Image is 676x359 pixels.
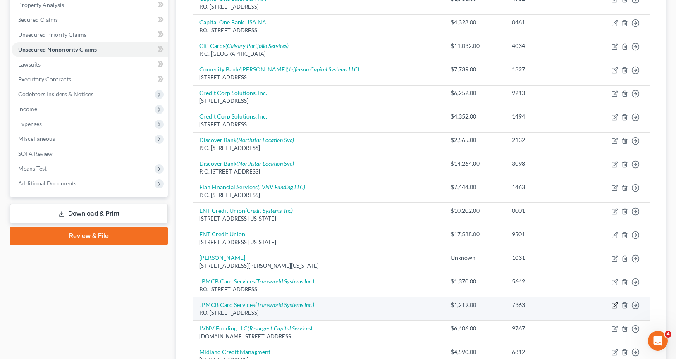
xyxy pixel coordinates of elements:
[18,46,97,53] span: Unsecured Nonpriority Claims
[199,74,438,81] div: [STREET_ADDRESS]
[199,50,438,58] div: P. O. [GEOGRAPHIC_DATA]
[199,254,245,261] a: [PERSON_NAME]
[512,18,578,26] div: 0461
[199,89,267,96] a: Credit Corp Solutions, Inc.
[451,42,499,50] div: $11,032.00
[512,348,578,356] div: 6812
[199,42,289,49] a: Citi Cards(Calvary Portfolio Services)
[199,113,267,120] a: Credit Corp Solutions, Inc.
[18,135,55,142] span: Miscellaneous
[236,160,294,167] i: (Northstar Location Svc)
[199,160,294,167] a: Discover Bank(Northstar Location Svc)
[287,66,359,73] i: (Jefferson Capital Systems LLC)
[10,227,168,245] a: Review & File
[199,97,438,105] div: [STREET_ADDRESS]
[512,183,578,191] div: 1463
[18,120,42,127] span: Expenses
[512,136,578,144] div: 2132
[12,57,168,72] a: Lawsuits
[451,324,499,333] div: $6,406.00
[199,215,438,223] div: [STREET_ADDRESS][US_STATE]
[512,254,578,262] div: 1031
[199,238,438,246] div: [STREET_ADDRESS][US_STATE]
[199,19,266,26] a: Capital One Bank USA NA
[12,72,168,87] a: Executory Contracts
[199,325,312,332] a: LVNV Funding LLC(Resurgent Capital Services)
[665,331,671,338] span: 4
[199,309,438,317] div: P.O. [STREET_ADDRESS]
[199,136,294,143] a: Discover Bank(Northstar Location Svc)
[236,136,294,143] i: (Northstar Location Svc)
[451,254,499,262] div: Unknown
[245,207,293,214] i: (Credit Systems, Inc)
[12,146,168,161] a: SOFA Review
[512,112,578,121] div: 1494
[18,31,86,38] span: Unsecured Priority Claims
[451,89,499,97] div: $6,252.00
[512,277,578,285] div: 5642
[225,42,289,49] i: (Calvary Portfolio Services)
[512,89,578,97] div: 9213
[451,207,499,215] div: $10,202.00
[248,325,312,332] i: (Resurgent Capital Services)
[512,159,578,168] div: 3098
[199,207,293,214] a: ENT Credit Union(Credit Systems, Inc)
[255,278,314,285] i: (Transworld Systems Inc.)
[199,262,438,270] div: [STREET_ADDRESS][PERSON_NAME][US_STATE]
[199,278,314,285] a: JPMCB Card Services(Transworld Systems Inc.)
[12,12,168,27] a: Secured Claims
[199,121,438,128] div: [STREET_ADDRESS]
[451,230,499,238] div: $17,588.00
[18,150,53,157] span: SOFA Review
[18,165,47,172] span: Means Test
[199,348,270,355] a: Midland Credit Managment
[12,27,168,42] a: Unsecured Priority Claims
[18,1,64,8] span: Property Analysis
[18,105,37,112] span: Income
[512,324,578,333] div: 9767
[512,230,578,238] div: 9501
[451,183,499,191] div: $7,444.00
[451,65,499,74] div: $7,739.00
[512,301,578,309] div: 7363
[199,301,314,308] a: JPMCB Card Services(Transworld Systems Inc.)
[199,144,438,152] div: P. O. [STREET_ADDRESS]
[199,183,305,190] a: Elan Financial Services(LVNV Funding LLC)
[451,348,499,356] div: $4,590.00
[451,112,499,121] div: $4,352.00
[199,3,438,11] div: P.O. [STREET_ADDRESS]
[512,207,578,215] div: 0001
[451,277,499,285] div: $1,370.00
[12,42,168,57] a: Unsecured Nonpriority Claims
[18,76,71,83] span: Executory Contracts
[18,16,58,23] span: Secured Claims
[512,65,578,74] div: 1327
[18,90,93,97] span: Codebtors Insiders & Notices
[10,204,168,223] a: Download & Print
[199,191,438,199] div: P. O. [STREET_ADDRESS]
[451,301,499,309] div: $1,219.00
[199,66,359,73] a: Comenity Bank/[PERSON_NAME](Jefferson Capital Systems LLC)
[18,180,76,187] span: Additional Documents
[199,333,438,340] div: [DOMAIN_NAME][STREET_ADDRESS]
[648,331,668,351] iframe: Intercom live chat
[199,168,438,176] div: P. O. [STREET_ADDRESS]
[258,183,305,190] i: (LVNV Funding LLC)
[199,231,245,238] a: ENT Credit Union
[199,26,438,34] div: P.O. [STREET_ADDRESS]
[451,18,499,26] div: $4,328.00
[451,136,499,144] div: $2,565.00
[18,61,41,68] span: Lawsuits
[255,301,314,308] i: (Transworld Systems Inc.)
[199,285,438,293] div: P.O. [STREET_ADDRESS]
[451,159,499,168] div: $14,264.00
[512,42,578,50] div: 4034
